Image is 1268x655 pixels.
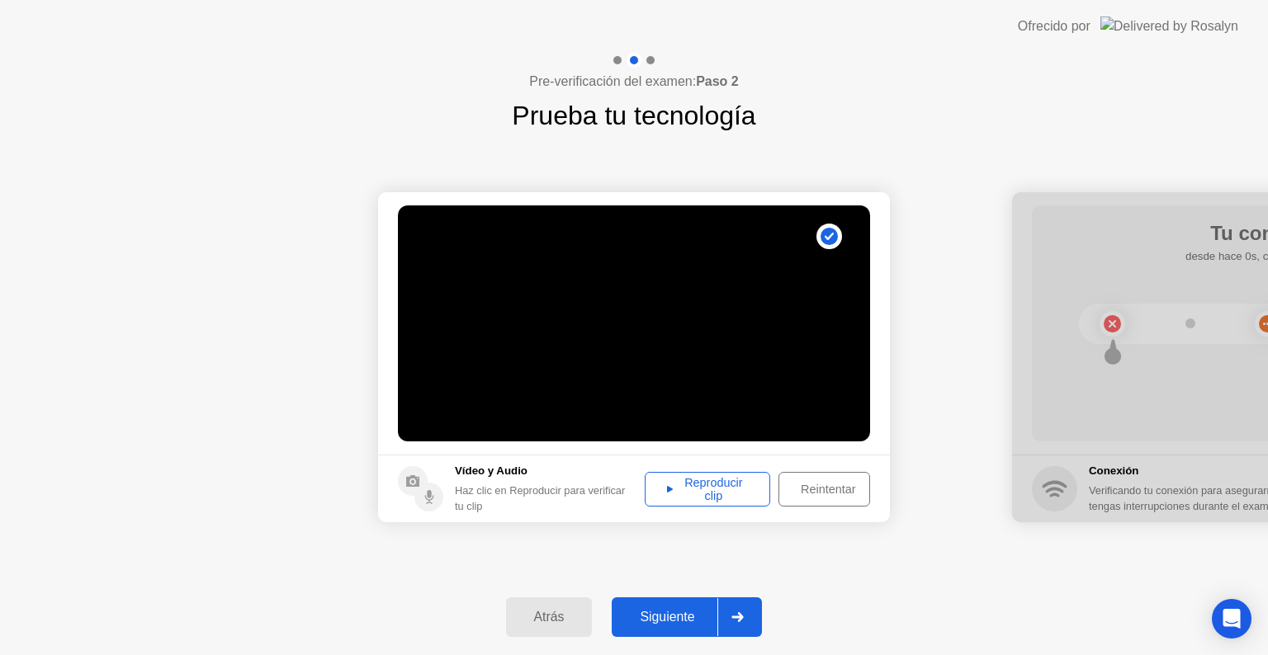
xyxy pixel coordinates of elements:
[455,483,636,514] div: Haz clic en Reproducir para verificar tu clip
[778,472,870,507] button: Reintentar
[651,476,764,502] div: Reproducir clip
[506,597,593,637] button: Atrás
[1018,16,1091,36] div: Ofrecido por
[512,96,755,135] h1: Prueba tu tecnología
[612,597,762,637] button: Siguiente
[1212,599,1251,639] div: Open Intercom Messenger
[696,74,739,88] b: Paso 2
[784,483,872,496] div: Reintentar
[617,610,717,624] div: Siguiente
[1100,16,1238,35] img: Delivered by Rosalyn
[511,610,588,624] div: Atrás
[529,72,738,92] h4: Pre-verificación del examen:
[455,463,636,479] h5: Vídeo y Audio
[645,472,770,507] button: Reproducir clip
